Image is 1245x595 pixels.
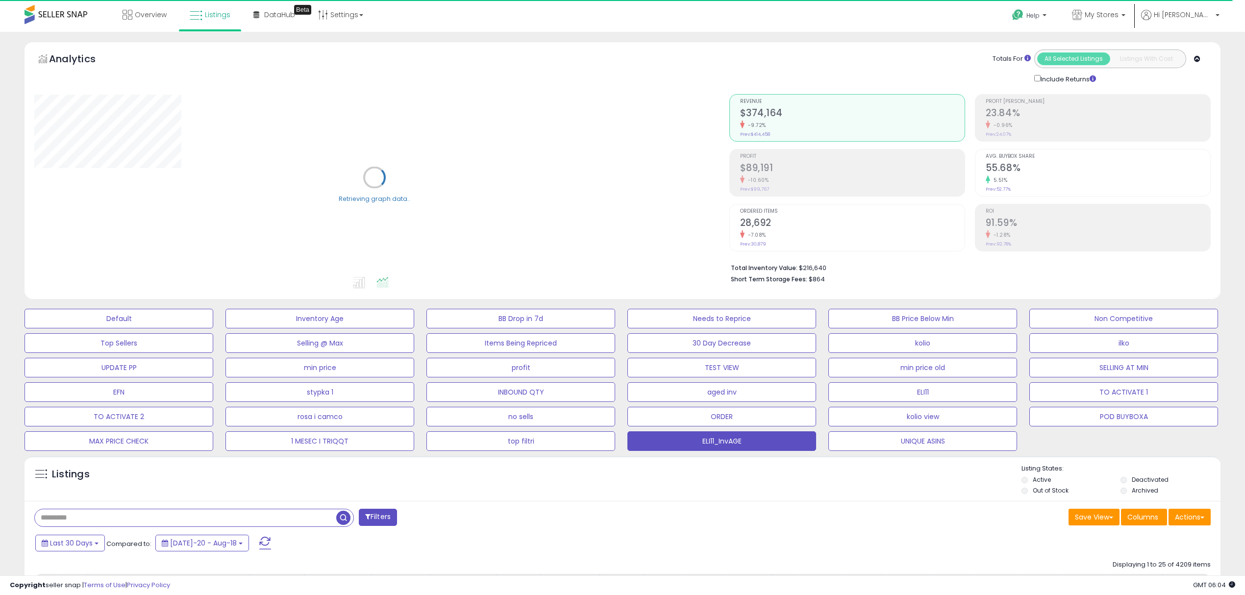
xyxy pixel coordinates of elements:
div: Tooltip anchor [294,5,311,15]
button: UNIQUE ASINS [828,431,1017,451]
button: rosa i camco [225,407,414,426]
div: Displaying 1 to 25 of 4209 items [1113,560,1211,570]
label: Out of Stock [1033,486,1069,495]
span: [DATE]-20 - Aug-18 [170,538,237,548]
button: UPDATE PP [25,358,213,377]
small: -0.96% [990,122,1013,129]
a: Hi [PERSON_NAME] [1141,10,1220,32]
button: Top Sellers [25,333,213,353]
button: MAX PRICE CHECK [25,431,213,451]
h2: 28,692 [740,217,965,230]
span: $864 [809,274,825,284]
span: Listings [205,10,230,20]
button: Selling @ Max [225,333,414,353]
button: aged inv [627,382,816,402]
span: Revenue [740,99,965,104]
span: Overview [135,10,167,20]
small: Prev: $414,458 [740,131,770,137]
button: Filters [359,509,397,526]
small: Prev: $99,767 [740,186,769,192]
span: Hi [PERSON_NAME] [1154,10,1213,20]
h5: Analytics [49,52,115,68]
button: min price [225,358,414,377]
span: DataHub [264,10,295,20]
button: Last 30 Days [35,535,105,551]
small: Prev: 52.77% [986,186,1011,192]
button: SELLING AT MIN [1029,358,1218,377]
i: Get Help [1012,9,1024,21]
label: Deactivated [1132,475,1169,484]
a: Help [1004,1,1056,32]
button: Default [25,309,213,328]
button: ilko [1029,333,1218,353]
button: INBOUND QTY [426,382,615,402]
button: TO ACTIVATE 2 [25,407,213,426]
span: Help [1026,11,1040,20]
button: no sells [426,407,615,426]
p: Listing States: [1021,464,1220,473]
li: $216,640 [731,261,1204,273]
label: Archived [1132,486,1158,495]
small: Prev: 92.78% [986,241,1011,247]
small: Prev: 30,879 [740,241,766,247]
b: Total Inventory Value: [731,264,797,272]
button: TEST VIEW [627,358,816,377]
span: 2025-09-18 06:04 GMT [1193,580,1235,590]
b: Short Term Storage Fees: [731,275,807,283]
button: BB Drop in 7d [426,309,615,328]
button: ORDER [627,407,816,426]
span: Ordered Items [740,209,965,214]
button: Items Being Repriced [426,333,615,353]
div: Retrieving graph data.. [339,194,410,203]
h2: $374,164 [740,107,965,121]
span: Profit [740,154,965,159]
button: profit [426,358,615,377]
strong: Copyright [10,580,46,590]
small: -1.28% [990,231,1011,239]
div: seller snap | | [10,581,170,590]
button: Save View [1069,509,1120,525]
button: POD BUYBOXA [1029,407,1218,426]
span: My Stores [1085,10,1119,20]
span: Columns [1127,512,1158,522]
button: 1 MESEC I TRIQQT [225,431,414,451]
span: Compared to: [106,539,151,548]
h2: 91.59% [986,217,1210,230]
h2: 23.84% [986,107,1210,121]
h2: 55.68% [986,162,1210,175]
button: ELI11_InvAGE [627,431,816,451]
small: -9.72% [745,122,766,129]
button: All Selected Listings [1037,52,1110,65]
button: Needs to Reprice [627,309,816,328]
h2: $89,191 [740,162,965,175]
button: ELI11 [828,382,1017,402]
button: kolio view [828,407,1017,426]
button: Listings With Cost [1110,52,1183,65]
small: Prev: 24.07% [986,131,1011,137]
button: TO ACTIVATE 1 [1029,382,1218,402]
button: EFN [25,382,213,402]
button: top filtri [426,431,615,451]
span: Avg. Buybox Share [986,154,1210,159]
button: min price old [828,358,1017,377]
button: Non Competitive [1029,309,1218,328]
h5: Listings [52,468,90,481]
div: Totals For [993,54,1031,64]
button: [DATE]-20 - Aug-18 [155,535,249,551]
span: Profit [PERSON_NAME] [986,99,1210,104]
small: -7.08% [745,231,766,239]
a: Terms of Use [84,580,125,590]
div: Include Returns [1027,73,1108,84]
span: ROI [986,209,1210,214]
button: kolio [828,333,1017,353]
label: Active [1033,475,1051,484]
button: BB Price Below Min [828,309,1017,328]
button: Actions [1169,509,1211,525]
button: stypka 1 [225,382,414,402]
a: Privacy Policy [127,580,170,590]
button: Columns [1121,509,1167,525]
button: 30 Day Decrease [627,333,816,353]
span: Last 30 Days [50,538,93,548]
button: Inventory Age [225,309,414,328]
small: -10.60% [745,176,769,184]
